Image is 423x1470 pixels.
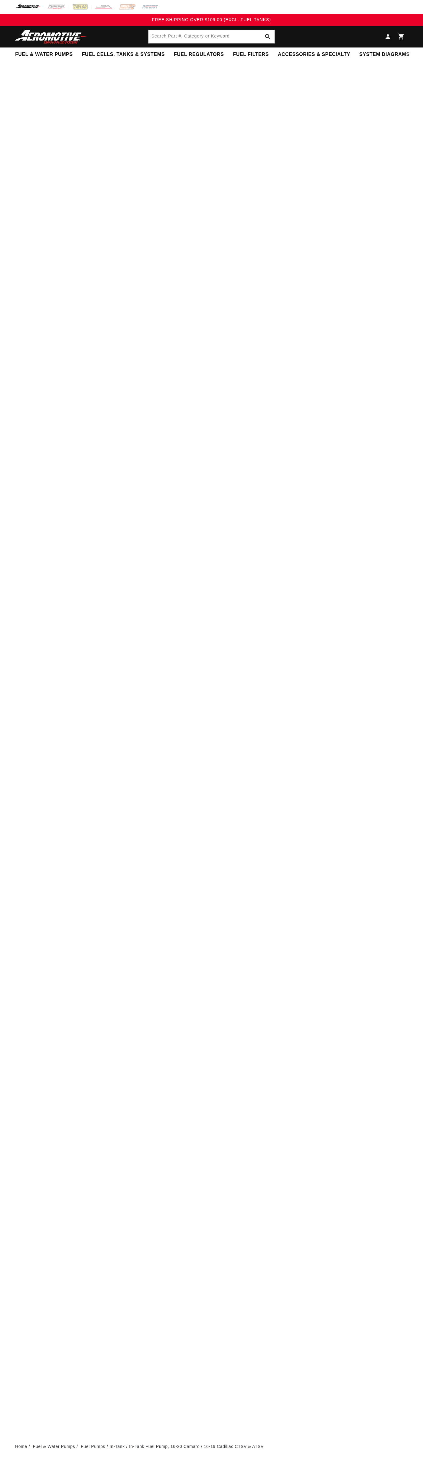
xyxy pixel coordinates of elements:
[278,51,350,58] span: Accessories & Specialty
[261,30,275,43] button: Search Part #, Category or Keyword
[152,17,271,22] span: FREE SHIPPING OVER $109.00 (EXCL. FUEL TANKS)
[33,1443,75,1450] a: Fuel & Water Pumps
[233,51,269,58] span: Fuel Filters
[359,51,409,58] span: System Diagrams
[15,1443,408,1450] nav: breadcrumbs
[273,47,355,62] summary: Accessories & Specialty
[169,47,228,62] summary: Fuel Regulators
[355,47,414,62] summary: System Diagrams
[77,47,169,62] summary: Fuel Cells, Tanks & Systems
[11,47,77,62] summary: Fuel & Water Pumps
[228,47,273,62] summary: Fuel Filters
[174,51,224,58] span: Fuel Regulators
[15,51,73,58] span: Fuel & Water Pumps
[129,1443,264,1450] li: In-Tank Fuel Pump, 16-20 Camaro / 16-19 Cadillac CTSV & ATSV
[15,1443,27,1450] a: Home
[82,51,165,58] span: Fuel Cells, Tanks & Systems
[148,30,275,43] input: Search Part #, Category or Keyword
[13,30,89,44] img: Aeromotive
[109,1443,129,1450] li: In-Tank
[81,1443,105,1450] a: Fuel Pumps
